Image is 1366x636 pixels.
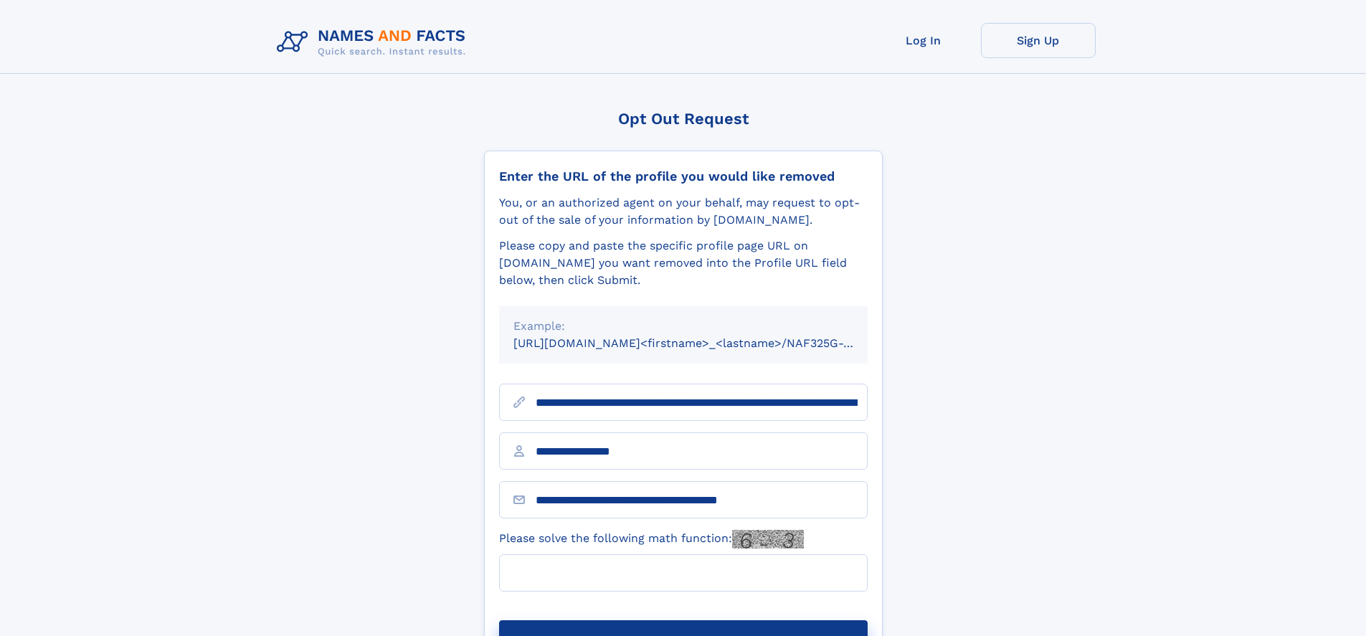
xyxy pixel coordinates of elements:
[484,110,883,128] div: Opt Out Request
[499,237,868,289] div: Please copy and paste the specific profile page URL on [DOMAIN_NAME] you want removed into the Pr...
[866,23,981,58] a: Log In
[981,23,1096,58] a: Sign Up
[271,23,478,62] img: Logo Names and Facts
[499,530,804,549] label: Please solve the following math function:
[513,336,895,350] small: [URL][DOMAIN_NAME]<firstname>_<lastname>/NAF325G-xxxxxxxx
[499,194,868,229] div: You, or an authorized agent on your behalf, may request to opt-out of the sale of your informatio...
[499,169,868,184] div: Enter the URL of the profile you would like removed
[513,318,853,335] div: Example:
